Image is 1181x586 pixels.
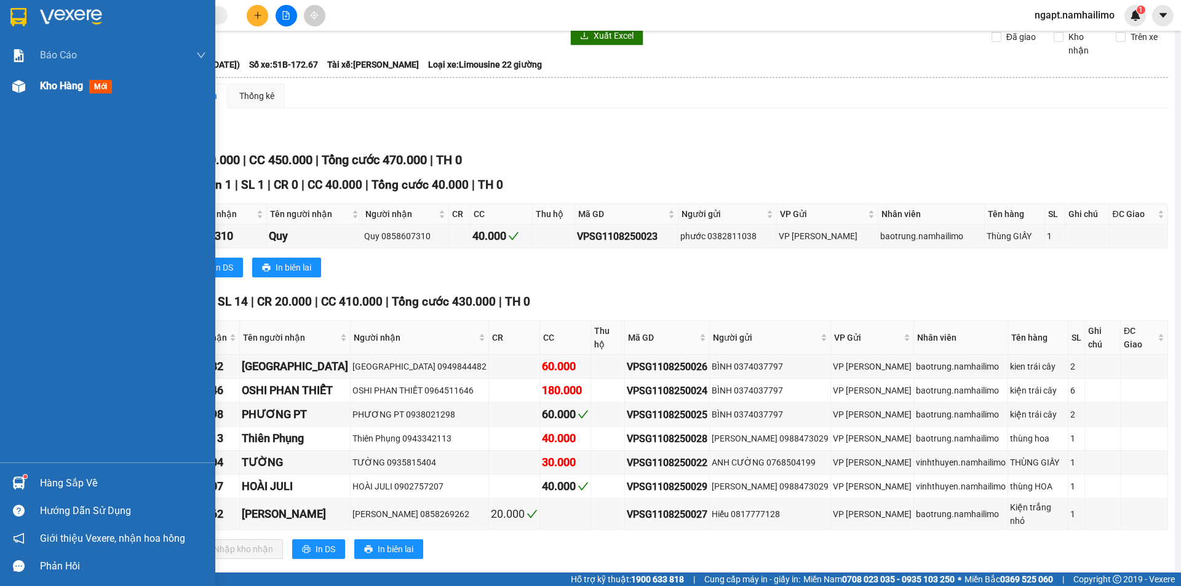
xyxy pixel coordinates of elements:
td: VPSG1108250024 [625,379,710,403]
div: VP [PERSON_NAME] [833,360,912,373]
span: | [301,178,304,192]
span: VP Gửi [834,331,901,344]
div: [PERSON_NAME] 0988473029 [712,480,829,493]
span: notification [13,533,25,544]
div: Hiếu 0817777128 [712,507,829,521]
span: Báo cáo [40,47,77,63]
div: VPSG1108250023 [577,229,676,244]
div: 6 [1070,384,1083,397]
span: | [268,178,271,192]
span: Hỗ trợ kỹ thuật: [571,572,684,586]
span: mới [89,80,112,93]
td: Thiên Phụng [240,427,351,451]
strong: 0708 023 035 - 0935 103 250 [842,574,955,584]
sup: 1 [1137,6,1145,14]
div: kiện trái cây [1010,384,1066,397]
button: printerIn DS [292,539,345,559]
div: BÌNH 0374037797 [712,384,829,397]
span: Tổng cước 430.000 [392,295,496,309]
div: baotrung.namhailimo [880,229,982,243]
div: THÙNG GIẤY [1010,456,1066,469]
th: Nhân viên [878,204,985,224]
span: SL 1 [241,178,264,192]
span: Đã giao [1001,30,1041,44]
span: ⚪️ [958,577,961,582]
div: Hướng dẫn sử dụng [40,502,206,520]
div: thùng HOA [1010,480,1066,493]
span: Miền Nam [803,572,955,586]
span: | [693,572,695,586]
div: baotrung.namhailimo [916,360,1006,373]
div: thùng hoa [1010,432,1066,445]
div: PHƯƠNG PT 0938021298 [352,408,487,421]
th: SL [1068,321,1085,355]
span: printer [262,263,271,273]
div: OSHI PHAN THIẾT [242,382,348,399]
span: Gửi: [10,12,30,25]
td: VP Phạm Ngũ Lão [831,499,914,530]
div: ANH CƯỜNG 0768504199 [712,456,829,469]
span: In biên lai [378,542,413,556]
span: 1 [1139,6,1143,14]
div: 40.000 [542,478,589,495]
button: downloadXuất Excel [570,26,643,46]
td: VPSG1108250029 [625,475,710,499]
strong: 0369 525 060 [1000,574,1053,584]
td: VPSG1108250022 [625,451,710,475]
span: Đơn 1 [199,178,232,192]
span: | [315,295,318,309]
td: HOÀI JULI [240,475,351,499]
span: Xuất Excel [594,29,634,42]
div: BÌNH 0374037797 [712,408,829,421]
td: VP Phạm Ngũ Lão [777,224,878,248]
th: CC [471,204,533,224]
div: kiện trái cây [1010,408,1066,421]
span: SL 14 [218,295,248,309]
div: 0858607310 [172,228,265,245]
div: 1 [1070,507,1083,521]
td: VPSG1108250027 [625,499,710,530]
span: Tổng cước 470.000 [322,152,427,167]
div: baotrung.namhailimo [916,384,1006,397]
div: VP [PERSON_NAME] [833,456,912,469]
td: THÁI HÒA [240,355,351,379]
td: OSHI PHAN THIẾT [240,379,351,403]
div: 30.000 [542,454,589,471]
span: TH 0 [436,152,462,167]
div: [PERSON_NAME] 0988473029 [712,432,829,445]
span: aim [310,11,319,20]
div: HOÀI JULI [242,478,348,495]
div: 40.000 [542,430,589,447]
th: Ghi chú [1085,321,1121,355]
span: Người nhận [354,331,476,344]
div: [PERSON_NAME] [242,505,348,523]
td: VP Phạm Ngũ Lão [831,403,914,427]
div: Quy [269,228,360,245]
div: 60.000 [542,358,589,375]
strong: 1900 633 818 [631,574,684,584]
span: TH 0 [478,178,503,192]
div: VP [PERSON_NAME] [10,10,109,40]
span: Người nhận [365,207,435,221]
button: plus [247,5,268,26]
span: Mã GD [628,331,697,344]
button: printerIn biên lai [252,258,321,277]
div: 60.000 [542,406,589,423]
span: Cung cấp máy in - giấy in: [704,572,800,586]
span: printer [302,545,311,555]
div: Thiên Phụng 0943342113 [352,432,487,445]
span: Người gửi [682,207,764,221]
td: Quy [267,224,362,248]
div: VPSG1108250026 [627,359,707,374]
span: plus [253,11,262,20]
span: Tổng cước 40.000 [372,178,469,192]
span: CC 410.000 [321,295,383,309]
span: Mã GD [578,207,666,221]
span: Kho nhận [1064,30,1107,57]
div: HOÀI JULI 0902757207 [352,480,487,493]
div: [GEOGRAPHIC_DATA] 0949844482 [352,360,487,373]
div: VPSG1108250024 [627,383,707,398]
button: downloadNhập kho nhận [190,539,283,559]
div: Phản hồi [40,557,206,576]
img: warehouse-icon [12,477,25,489]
